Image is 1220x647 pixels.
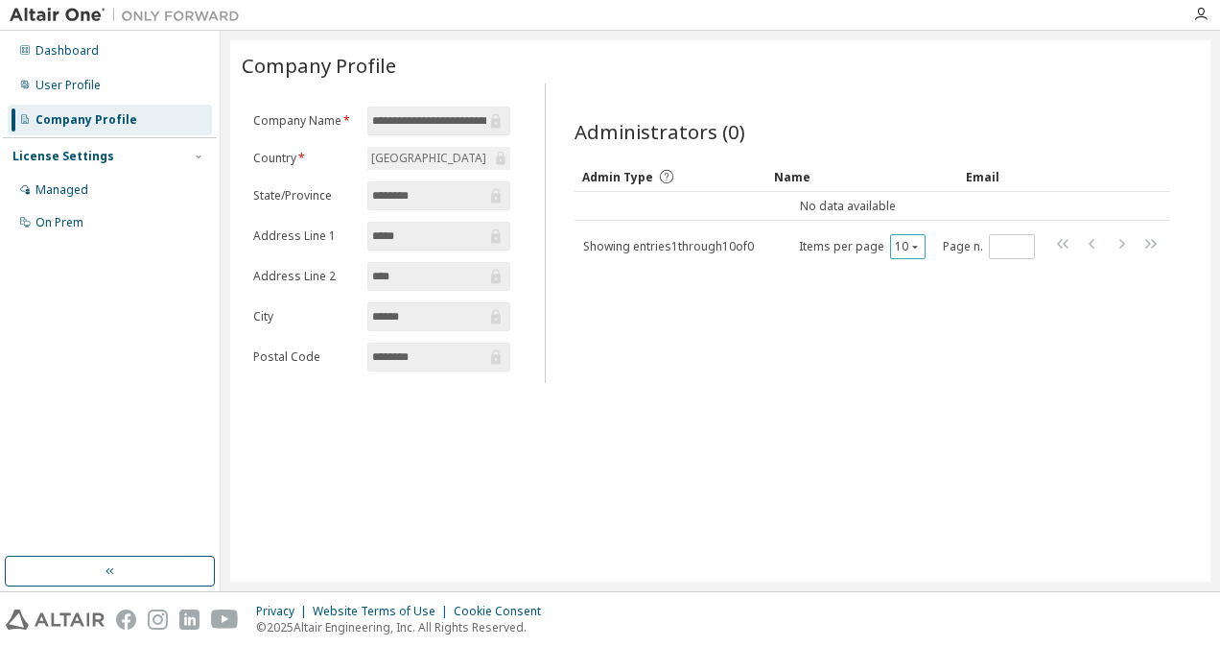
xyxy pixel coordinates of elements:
[256,604,313,619] div: Privacy
[799,234,926,259] span: Items per page
[966,161,1114,192] div: Email
[35,215,83,230] div: On Prem
[253,349,356,365] label: Postal Code
[10,6,249,25] img: Altair One
[148,610,168,630] img: instagram.svg
[454,604,552,619] div: Cookie Consent
[575,118,745,145] span: Administrators (0)
[6,610,105,630] img: altair_logo.svg
[582,169,653,185] span: Admin Type
[35,182,88,198] div: Managed
[253,269,356,284] label: Address Line 2
[575,192,1122,221] td: No data available
[253,151,356,166] label: Country
[943,234,1035,259] span: Page n.
[211,610,239,630] img: youtube.svg
[253,228,356,244] label: Address Line 1
[256,619,552,635] p: © 2025 Altair Engineering, Inc. All Rights Reserved.
[367,147,510,170] div: [GEOGRAPHIC_DATA]
[35,78,101,93] div: User Profile
[253,113,356,129] label: Company Name
[12,149,114,164] div: License Settings
[583,238,754,254] span: Showing entries 1 through 10 of 0
[253,309,356,324] label: City
[313,604,454,619] div: Website Terms of Use
[774,161,950,192] div: Name
[179,610,199,630] img: linkedin.svg
[368,148,489,169] div: [GEOGRAPHIC_DATA]
[253,188,356,204] label: State/Province
[35,112,137,128] div: Company Profile
[895,239,921,254] button: 10
[35,43,99,59] div: Dashboard
[116,610,136,630] img: facebook.svg
[242,52,396,79] span: Company Profile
